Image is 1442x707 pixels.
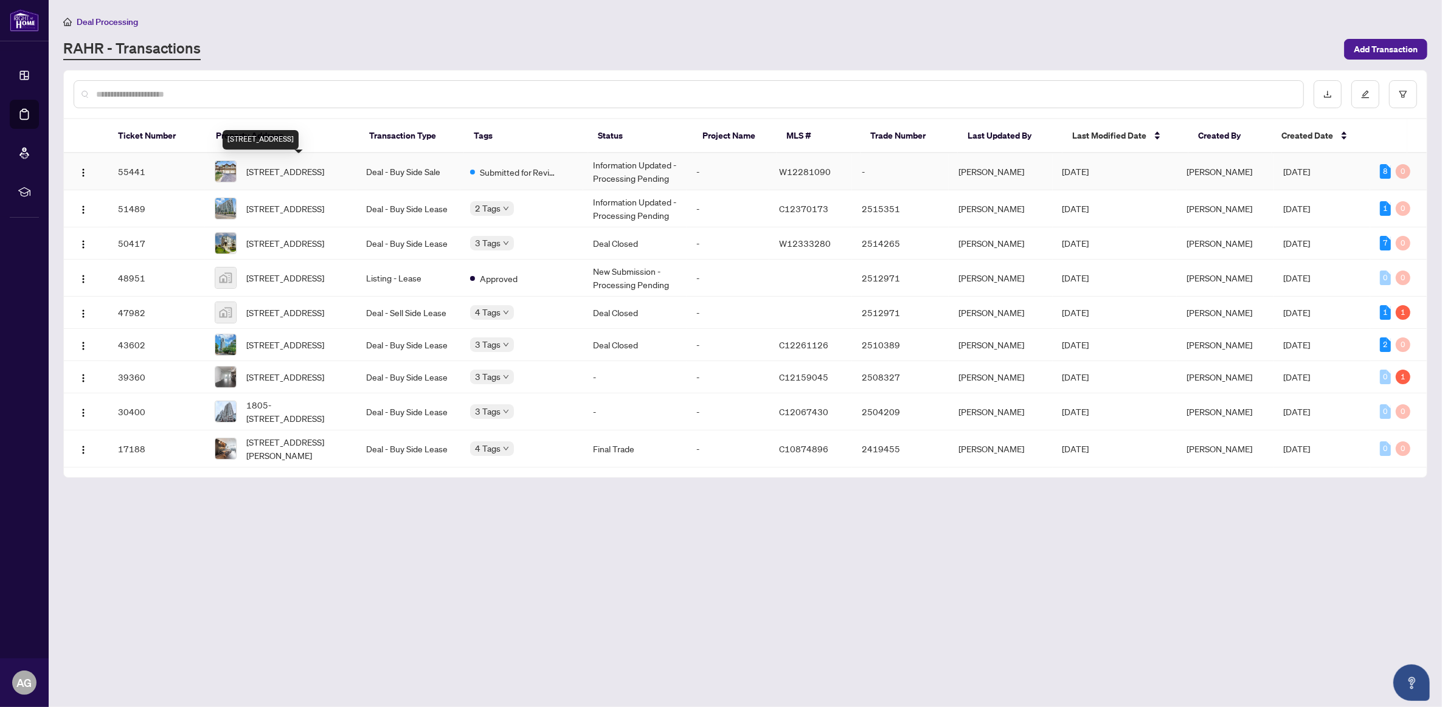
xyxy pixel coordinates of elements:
img: thumbnail-img [215,267,236,288]
span: 3 Tags [475,404,501,418]
td: Deal - Buy Side Lease [356,393,460,430]
span: down [503,342,509,348]
span: 3 Tags [475,337,501,351]
span: [DATE] [1283,203,1310,214]
span: 4 Tags [475,441,501,455]
td: 47982 [108,297,205,329]
div: 0 [1380,441,1391,456]
img: Logo [78,240,88,249]
img: thumbnail-img [215,367,236,387]
td: Deal - Sell Side Lease [356,297,460,329]
th: Created Date [1272,119,1370,153]
td: 50417 [108,227,205,260]
td: New Submission - Processing Pending [583,260,687,297]
span: [STREET_ADDRESS] [246,165,324,178]
span: [PERSON_NAME] [1187,307,1252,318]
span: Created Date [1281,129,1333,142]
th: Status [588,119,693,153]
td: 2512971 [852,297,949,329]
img: Logo [78,274,88,284]
button: Logo [74,335,93,354]
span: [PERSON_NAME] [1187,238,1252,249]
span: [STREET_ADDRESS][PERSON_NAME] [246,435,347,462]
div: 0 [1380,370,1391,384]
img: thumbnail-img [215,233,236,253]
td: [PERSON_NAME] [949,393,1052,430]
th: Last Modified Date [1062,119,1188,153]
button: download [1314,80,1342,108]
td: Deal Closed [583,297,687,329]
th: Tags [464,119,588,153]
div: 0 [1380,404,1391,419]
td: - [852,153,949,190]
td: - [583,393,687,430]
span: [STREET_ADDRESS] [246,306,324,319]
span: [DATE] [1062,443,1089,454]
div: 1 [1396,370,1410,384]
th: Transaction Type [359,119,464,153]
td: Information Updated - Processing Pending [583,153,687,190]
span: [DATE] [1062,307,1089,318]
img: Logo [78,341,88,351]
span: down [503,205,509,212]
span: [STREET_ADDRESS] [246,370,324,384]
td: Information Updated - Processing Pending [583,190,687,227]
th: Created By [1188,119,1272,153]
img: thumbnail-img [215,198,236,219]
img: Logo [78,309,88,319]
td: 55441 [108,153,205,190]
span: 2 Tags [475,201,501,215]
span: filter [1399,90,1407,98]
td: - [583,361,687,393]
button: Logo [74,199,93,218]
button: Logo [74,367,93,387]
span: [DATE] [1283,166,1310,177]
div: 0 [1380,271,1391,285]
td: Deal - Buy Side Lease [356,430,460,467]
img: Logo [78,168,88,178]
span: [DATE] [1062,272,1089,283]
img: Logo [78,373,88,383]
div: [STREET_ADDRESS] [223,130,299,150]
td: 2510389 [852,329,949,361]
td: 43602 [108,329,205,361]
td: [PERSON_NAME] [949,430,1052,467]
div: 0 [1396,404,1410,419]
span: [DATE] [1062,166,1089,177]
span: [DATE] [1283,339,1310,350]
img: Logo [78,205,88,215]
span: [PERSON_NAME] [1187,339,1252,350]
span: home [63,18,72,26]
div: 1 [1396,305,1410,320]
span: W12333280 [779,238,831,249]
span: C12067430 [779,406,828,417]
th: Project Name [693,119,777,153]
span: down [503,374,509,380]
td: [PERSON_NAME] [949,190,1052,227]
td: [PERSON_NAME] [949,297,1052,329]
img: thumbnail-img [215,334,236,355]
span: edit [1361,90,1370,98]
td: [PERSON_NAME] [949,329,1052,361]
span: W12281090 [779,166,831,177]
button: Add Transaction [1344,39,1427,60]
th: Trade Number [861,119,958,153]
span: down [503,409,509,415]
span: [STREET_ADDRESS] [246,338,324,351]
div: 0 [1396,337,1410,352]
span: [DATE] [1062,339,1089,350]
span: [PERSON_NAME] [1187,166,1252,177]
img: Logo [78,445,88,455]
td: 30400 [108,393,205,430]
span: [PERSON_NAME] [1187,406,1252,417]
th: MLS # [777,119,861,153]
img: thumbnail-img [215,438,236,459]
button: Logo [74,233,93,253]
span: [PERSON_NAME] [1187,443,1252,454]
span: C12261126 [779,339,828,350]
span: [PERSON_NAME] [1187,371,1252,382]
td: 2504209 [852,393,949,430]
span: [DATE] [1062,238,1089,249]
span: download [1323,90,1332,98]
span: Approved [480,272,518,285]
